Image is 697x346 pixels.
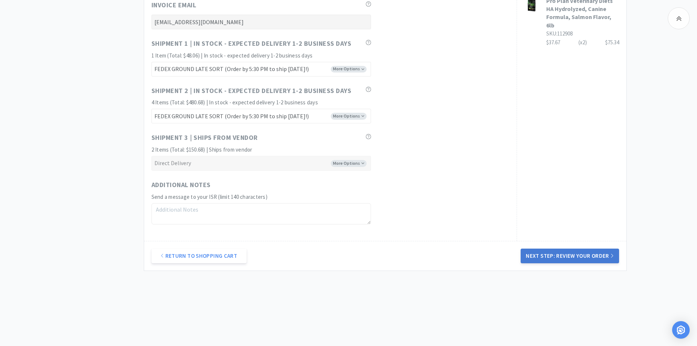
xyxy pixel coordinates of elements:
[151,146,252,153] span: 2 Items (Total: $150.68) | Ships from vendor
[151,99,318,106] span: 4 Items (Total: $480.68) | In stock - expected delivery 1-2 business days
[151,249,247,263] a: Return to Shopping Cart
[605,38,619,47] div: $75.34
[151,38,352,49] span: Shipment 1 | In stock - expected delivery 1-2 business days
[151,15,371,29] input: Invoice Email
[546,38,619,47] div: $37.67
[151,86,352,96] span: Shipment 2 | In stock - expected delivery 1-2 business days
[151,52,313,59] span: 1 Item (Total: $48.06) | In stock - expected delivery 1-2 business days
[151,193,267,200] span: Send a message to your ISR (limit 140 characters)
[521,249,619,263] button: Next Step: Review Your Order
[578,38,587,47] div: (x 2 )
[546,30,573,37] span: SKU: 112908
[151,180,211,190] span: Additional Notes
[672,321,690,339] div: Open Intercom Messenger
[151,133,258,143] span: Shipment 3 | Ships from vendor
